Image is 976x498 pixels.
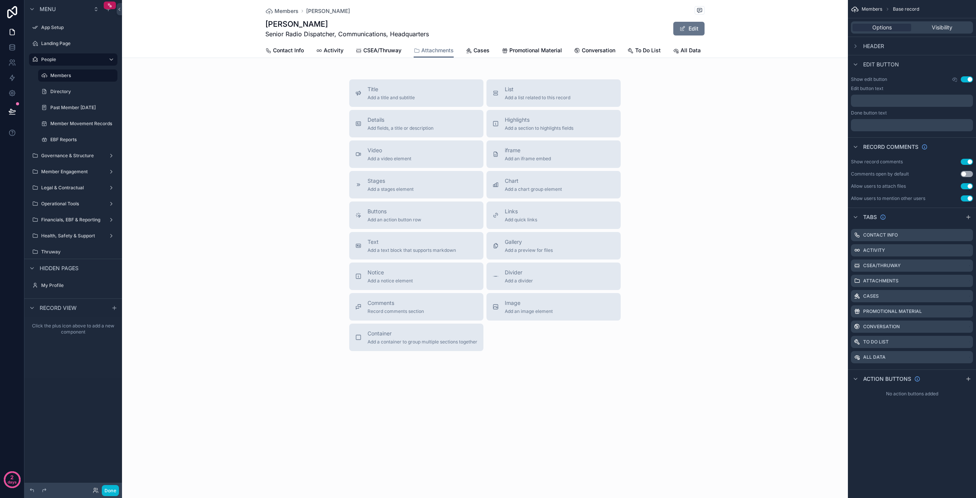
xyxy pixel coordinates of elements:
[851,119,973,131] div: scrollable content
[363,47,401,54] span: CSEA/Thruway
[863,247,885,253] label: Activity
[29,246,117,258] a: Thruway
[265,19,429,29] h1: [PERSON_NAME]
[509,47,562,54] span: Promotional Material
[306,7,350,15] a: [PERSON_NAME]
[29,230,117,242] a: Health, Safety & Support
[505,238,553,246] span: Gallery
[41,24,116,31] label: App Setup
[356,44,401,59] a: CSEA/Thruway
[505,116,573,124] span: Highlights
[29,37,117,50] a: Landing Page
[368,217,421,223] span: Add an action button row
[349,293,483,321] button: CommentsRecord comments section
[38,69,117,82] a: Members
[486,293,621,321] button: ImageAdd an image element
[38,134,117,146] a: EBF Reports
[486,201,621,229] button: LinksAdd quick links
[863,278,899,284] label: Attachments
[10,474,14,481] p: 2
[863,232,898,238] label: Contact Info
[349,263,483,290] button: NoticeAdd a notice element
[582,47,615,54] span: Conversation
[505,299,553,307] span: Image
[368,186,414,192] span: Add a stages element
[851,195,925,201] div: Allow users to mention other users
[40,264,79,272] span: Hidden pages
[29,182,117,194] a: Legal & Contractual
[486,232,621,259] button: GalleryAdd a preview for files
[851,110,887,116] label: Done button text
[863,213,877,221] span: Tabs
[863,354,886,360] label: All Data
[50,121,116,127] label: Member Movement Records
[41,40,116,47] label: Landing Page
[505,147,551,154] span: iframe
[368,147,411,154] span: Video
[681,47,701,54] span: All Data
[102,485,119,496] button: Done
[368,269,413,276] span: Notice
[574,44,615,59] a: Conversation
[41,217,105,223] label: Financials, EBF & Reporting
[505,269,533,276] span: Divider
[50,105,116,111] label: Past Member [DATE]
[505,217,537,223] span: Add quick links
[851,171,909,177] div: Comments open by default
[41,201,105,207] label: Operational Tools
[851,76,887,82] label: Show edit button
[851,159,903,165] div: Show record comments
[505,156,551,162] span: Add an iframe embed
[29,150,117,162] a: Governance & Structure
[41,233,105,239] label: Health, Safety & Support
[421,47,454,54] span: Attachments
[368,299,424,307] span: Comments
[29,166,117,178] a: Member Engagement
[324,47,344,54] span: Activity
[41,185,105,191] label: Legal & Contractual
[38,85,117,98] a: Directory
[628,44,661,59] a: To Do List
[41,282,116,288] label: My Profile
[41,56,102,63] label: People
[486,110,621,137] button: HighlightsAdd a section to highlights fields
[505,95,570,101] span: Add a list related to this record
[265,44,304,59] a: Contact Info
[368,116,433,124] span: Details
[863,375,911,383] span: Action buttons
[505,125,573,131] span: Add a section to highlights fields
[863,293,879,299] label: Cases
[851,183,906,189] div: Allow users to attach files
[863,42,884,50] span: Header
[486,263,621,290] button: DividerAdd a divider
[50,137,116,143] label: EBF Reports
[349,232,483,259] button: TextAdd a text block that supports markdown
[673,22,705,35] button: Edit
[368,95,415,101] span: Add a title and subtitle
[368,339,477,345] span: Add a container to group multiple sections together
[863,263,901,269] label: CSEA/Thruway
[368,208,421,215] span: Buttons
[505,186,562,192] span: Add a chart group element
[474,47,490,54] span: Cases
[368,238,456,246] span: Text
[50,73,113,79] label: Members
[29,21,117,34] a: App Setup
[505,85,570,93] span: List
[505,177,562,185] span: Chart
[349,79,483,107] button: TitleAdd a title and subtitle
[863,308,922,314] label: Promotional Material
[265,29,429,39] span: Senior Radio Dispatcher, Communications, Headquarters
[50,89,116,95] label: Directory
[29,198,117,210] a: Operational Tools
[486,79,621,107] button: ListAdd a list related to this record
[349,201,483,229] button: ButtonsAdd an action button row
[368,247,456,253] span: Add a text block that supports markdown
[368,278,413,284] span: Add a notice element
[893,6,919,12] span: Base record
[673,44,701,59] a: All Data
[635,47,661,54] span: To Do List
[414,44,454,58] a: Attachments
[502,44,562,59] a: Promotional Material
